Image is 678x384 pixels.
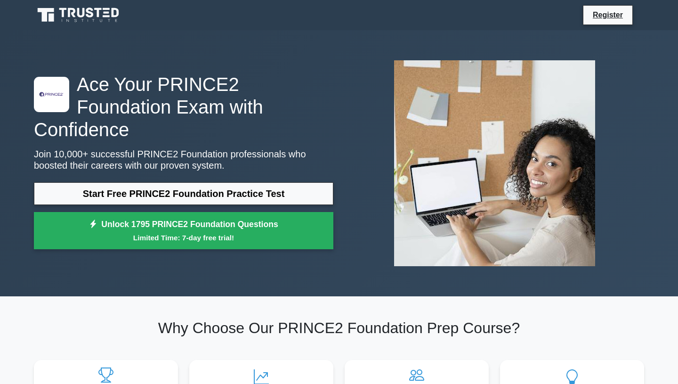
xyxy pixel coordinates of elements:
[34,319,644,337] h2: Why Choose Our PRINCE2 Foundation Prep Course?
[34,212,333,250] a: Unlock 1795 PRINCE2 Foundation QuestionsLimited Time: 7-day free trial!
[46,232,322,243] small: Limited Time: 7-day free trial!
[34,73,333,141] h1: Ace Your PRINCE2 Foundation Exam with Confidence
[34,148,333,171] p: Join 10,000+ successful PRINCE2 Foundation professionals who boosted their careers with our prove...
[34,182,333,205] a: Start Free PRINCE2 Foundation Practice Test
[587,9,629,21] a: Register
